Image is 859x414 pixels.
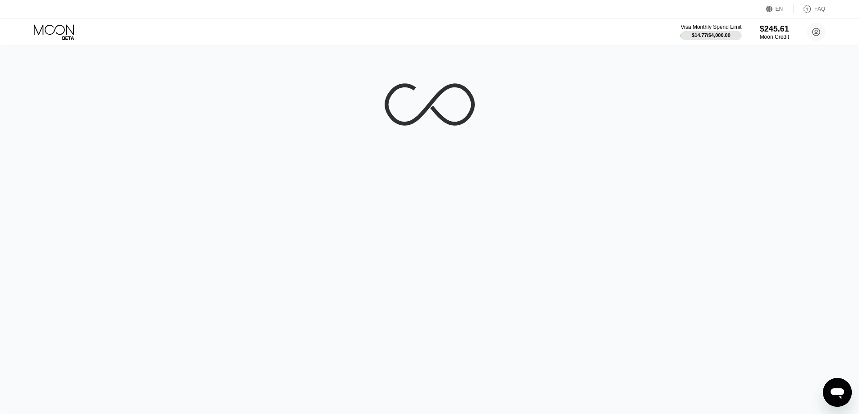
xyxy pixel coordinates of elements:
[814,6,825,12] div: FAQ
[692,32,730,38] div: $14.77 / $4,000.00
[760,24,789,40] div: $245.61Moon Credit
[794,5,825,14] div: FAQ
[776,6,783,12] div: EN
[680,24,741,40] div: Visa Monthly Spend Limit$14.77/$4,000.00
[766,5,794,14] div: EN
[680,24,741,30] div: Visa Monthly Spend Limit
[760,34,789,40] div: Moon Credit
[760,24,789,34] div: $245.61
[823,378,852,407] iframe: לחצן לפתיחת חלון הודעות הטקסט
